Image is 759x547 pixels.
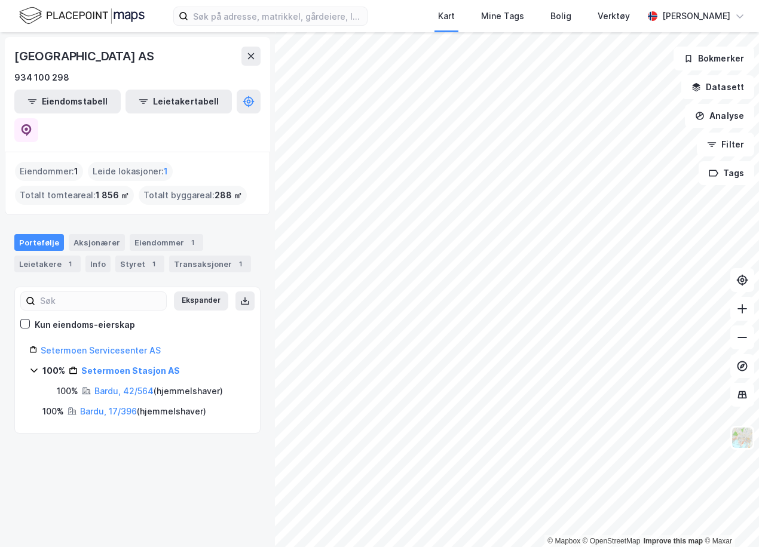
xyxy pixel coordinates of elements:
a: Mapbox [547,537,580,545]
div: Kun eiendoms-eierskap [35,318,135,332]
div: ( hjemmelshaver ) [94,384,223,398]
div: Eiendommer : [15,162,83,181]
a: Bardu, 42/564 [94,386,154,396]
div: Kart [438,9,455,23]
button: Datasett [681,75,754,99]
div: 934 100 298 [14,70,69,85]
span: 1 [74,164,78,179]
button: Tags [699,161,754,185]
span: 1 856 ㎡ [96,188,129,202]
div: 100% [57,384,78,398]
div: Leietakere [14,256,81,272]
div: 100% [42,364,65,378]
div: Totalt byggareal : [139,186,247,205]
button: Filter [697,133,754,156]
button: Ekspander [174,291,228,311]
div: Totalt tomteareal : [15,186,134,205]
input: Søk på adresse, matrikkel, gårdeiere, leietakere eller personer [188,7,367,25]
div: Portefølje [14,234,64,251]
div: [GEOGRAPHIC_DATA] AS [14,47,157,66]
div: Transaksjoner [169,256,251,272]
div: 1 [148,258,160,270]
div: Kontrollprogram for chat [699,490,759,547]
div: 1 [64,258,76,270]
iframe: Chat Widget [699,490,759,547]
div: Eiendommer [130,234,203,251]
div: Verktøy [598,9,630,23]
img: logo.f888ab2527a4732fd821a326f86c7f29.svg [19,5,145,26]
button: Bokmerker [674,47,754,70]
button: Leietakertabell [126,90,232,113]
span: 288 ㎡ [215,188,242,202]
a: Setermoen Servicesenter AS [41,345,161,355]
button: Eiendomstabell [14,90,121,113]
div: [PERSON_NAME] [662,9,730,23]
div: Bolig [550,9,571,23]
div: 1 [186,236,198,248]
div: 100% [42,404,64,419]
div: Styret [115,256,164,272]
a: Bardu, 17/396 [80,406,137,416]
a: OpenStreetMap [583,537,641,545]
img: Z [731,426,754,449]
div: Mine Tags [481,9,524,23]
div: Aksjonærer [69,234,125,251]
input: Søk [35,292,166,310]
div: Leide lokasjoner : [88,162,173,181]
button: Analyse [685,104,754,128]
a: Improve this map [644,537,703,545]
span: 1 [164,164,168,179]
div: Info [85,256,111,272]
div: ( hjemmelshaver ) [80,404,206,419]
div: 1 [234,258,246,270]
a: Setermoen Stasjon AS [81,365,180,376]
